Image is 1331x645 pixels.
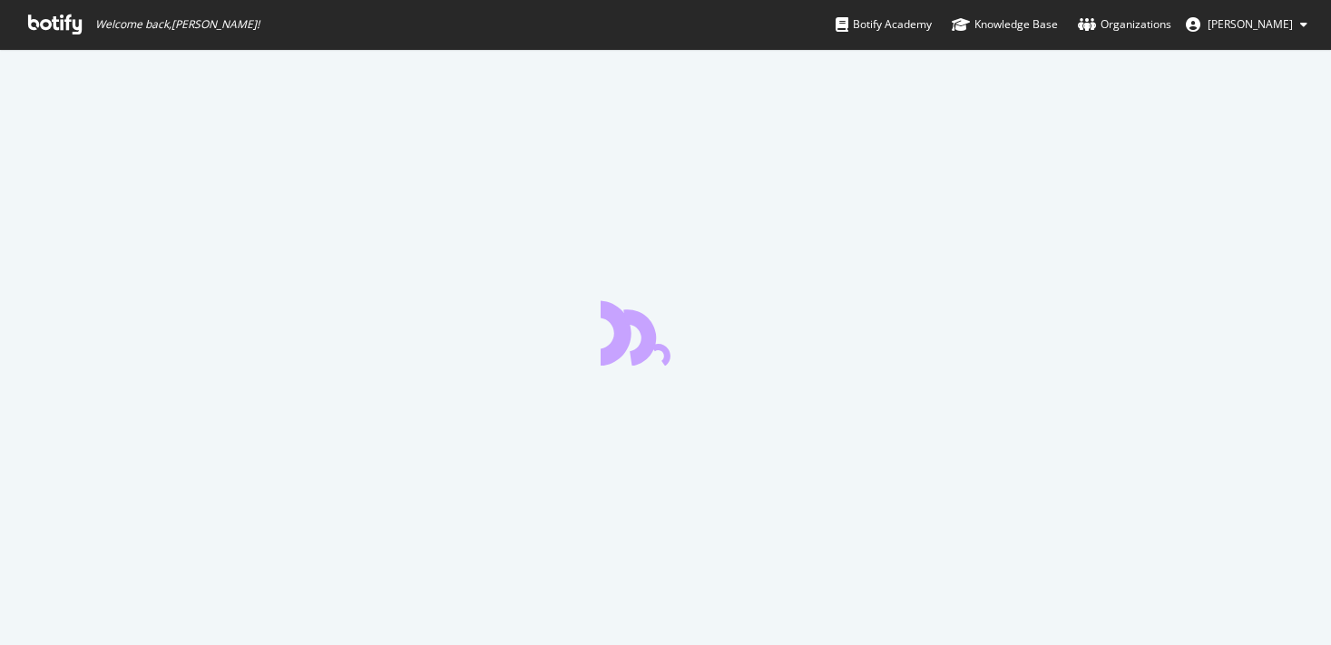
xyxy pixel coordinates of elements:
[836,15,932,34] div: Botify Academy
[1078,15,1171,34] div: Organizations
[952,15,1058,34] div: Knowledge Base
[1171,10,1322,39] button: [PERSON_NAME]
[601,300,731,366] div: animation
[1208,16,1293,32] span: Todd Guzman
[95,17,259,32] span: Welcome back, [PERSON_NAME] !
